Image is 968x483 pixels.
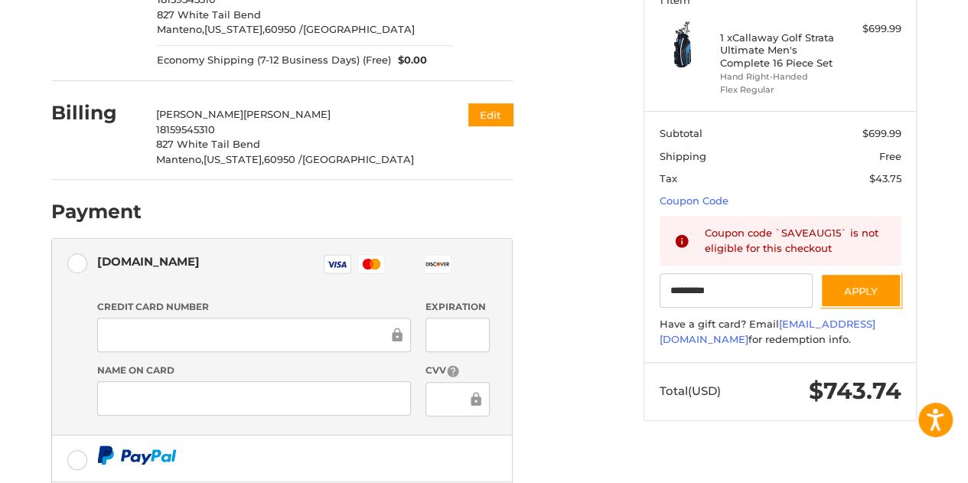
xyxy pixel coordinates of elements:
[720,31,837,69] h4: 1 x Callaway Golf Strata Ultimate Men's Complete 16 Piece Set
[156,138,260,150] span: 827 White Tail Bend
[720,70,837,83] li: Hand Right-Handed
[264,153,302,165] span: 60950 /
[820,273,901,308] button: Apply
[660,172,677,184] span: Tax
[157,8,261,21] span: 827 White Tail Bend
[720,83,837,96] li: Flex Regular
[303,23,415,35] span: [GEOGRAPHIC_DATA]
[425,364,489,378] label: CVV
[51,101,141,125] h2: Billing
[660,318,875,345] a: [EMAIL_ADDRESS][DOMAIN_NAME]
[157,23,204,35] span: Manteno,
[862,127,901,139] span: $699.99
[425,300,489,314] label: Expiration
[51,200,142,224] h2: Payment
[156,123,215,135] span: 18159545310
[156,153,204,165] span: Manteno,
[265,23,303,35] span: 60950 /
[391,53,428,68] span: $0.00
[97,300,411,314] label: Credit Card Number
[660,127,702,139] span: Subtotal
[660,273,813,308] input: Gift Certificate or Coupon Code
[302,153,414,165] span: [GEOGRAPHIC_DATA]
[705,226,887,256] div: Coupon code `SAVEAUG15` is not eligible for this checkout
[879,150,901,162] span: Free
[157,53,391,68] span: Economy Shipping (7-12 Business Days) (Free)
[809,377,901,405] span: $743.74
[468,103,513,126] button: Edit
[97,364,411,377] label: Name on Card
[243,108,331,120] span: [PERSON_NAME]
[660,194,728,207] a: Coupon Code
[204,153,264,165] span: [US_STATE],
[660,150,706,162] span: Shipping
[841,21,901,37] div: $699.99
[97,445,177,465] img: PayPal icon
[660,383,721,398] span: Total (USD)
[842,442,968,483] iframe: Google Customer Reviews
[97,249,200,274] div: [DOMAIN_NAME]
[204,23,265,35] span: [US_STATE],
[869,172,901,184] span: $43.75
[156,108,243,120] span: [PERSON_NAME]
[660,317,901,347] div: Have a gift card? Email for redemption info.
